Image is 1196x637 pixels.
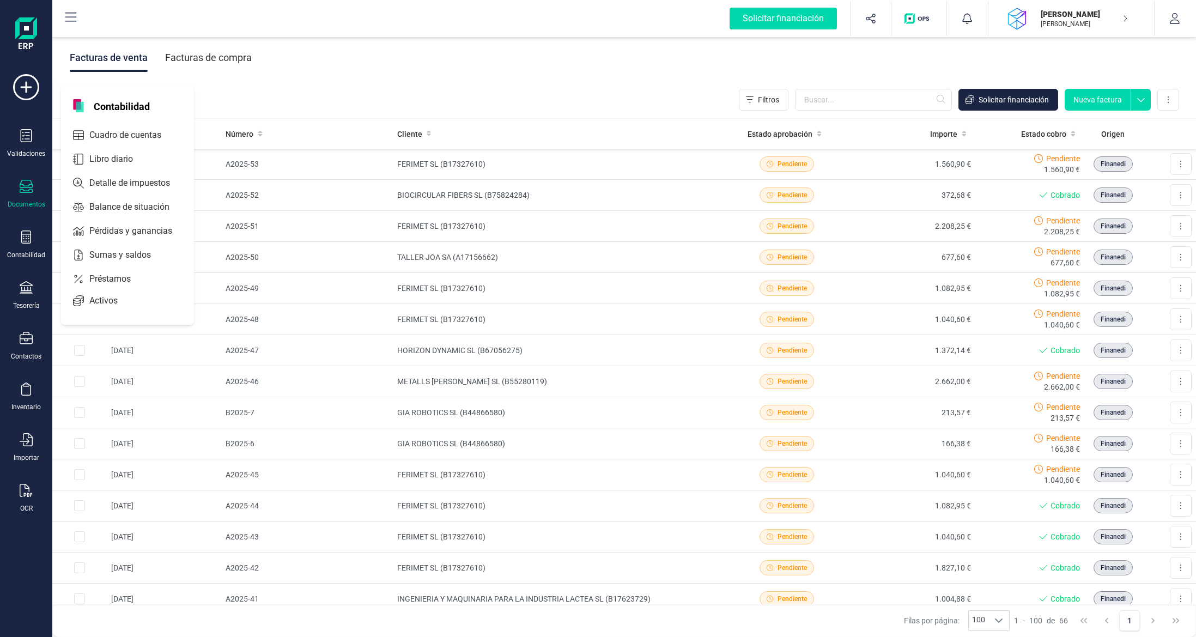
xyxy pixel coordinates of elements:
div: Inventario [11,403,41,411]
span: Pendiente [778,408,807,417]
span: Finanedi [1101,345,1126,355]
div: Row Selected e079cae1-428f-4a6c-b7ca-14273dc9b9f1 [74,407,85,418]
td: A2025-42 [221,553,393,584]
span: 66 [1059,615,1068,626]
td: 372,68 € [849,180,975,211]
span: 1.560,90 € [1044,164,1080,175]
span: Importe [930,129,957,139]
span: Origen [1101,129,1125,139]
span: Filtros [758,94,779,105]
td: TALLER JOA SA (A17156662) [393,242,724,273]
td: [DATE] [107,490,221,521]
td: 2.662,00 € [849,366,975,397]
span: Finanedi [1101,252,1126,262]
span: Cobrado [1051,500,1080,511]
span: Cobrado [1051,593,1080,604]
td: A2025-48 [221,304,393,335]
span: Finanedi [1101,501,1126,511]
div: Solicitar financiación [730,8,837,29]
span: Pendiente [1046,246,1080,257]
td: 1.372,14 € [849,335,975,366]
td: 1.040,60 € [849,304,975,335]
span: de [1047,615,1055,626]
span: Pendiente [778,159,807,169]
span: 2.208,25 € [1044,226,1080,237]
div: Row Selected af8fd592-81fc-4902-901e-9d5374c57315 [74,500,85,511]
span: Cobrado [1051,345,1080,356]
span: Contabilidad [87,99,156,112]
td: 1.560,90 € [849,149,975,180]
span: Finanedi [1101,470,1126,480]
span: Préstamos [85,272,150,286]
td: [DATE] [107,521,221,553]
td: 213,57 € [849,397,975,428]
td: 677,60 € [849,242,975,273]
span: Cobrado [1051,531,1080,542]
span: Pendiente [1046,277,1080,288]
span: Pendiente [778,501,807,511]
td: FERIMET SL (B17327610) [393,273,724,304]
span: Pendiente [778,439,807,448]
td: INGENIERIA Y MAQUINARIA PARA LA INDUSTRIA LACTEA SL (B17623729) [393,584,724,615]
span: Pendiente [1046,215,1080,226]
td: A2025-47 [221,335,393,366]
span: Pendiente [1046,153,1080,164]
td: A2025-46 [221,366,393,397]
div: Row Selected f41eb163-4a48-4eea-8db5-e45faa7ca75d [74,438,85,449]
td: 2.208,25 € [849,211,975,242]
button: Nueva factura [1065,89,1131,111]
td: 1.082,95 € [849,273,975,304]
td: [DATE] [107,397,221,428]
button: Page 1 [1119,610,1140,631]
div: Tesorería [13,301,40,310]
td: [DATE] [107,335,221,366]
span: Finanedi [1101,408,1126,417]
span: Finanedi [1101,283,1126,293]
button: First Page [1073,610,1094,631]
td: A2025-43 [221,521,393,553]
span: 213,57 € [1051,412,1080,423]
td: FERIMET SL (B17327610) [393,211,724,242]
span: Estado aprobación [748,129,812,139]
button: Previous Page [1096,610,1117,631]
p: [PERSON_NAME] [1041,9,1128,20]
div: Importar [14,453,39,462]
span: Pendiente [778,470,807,480]
td: A2025-41 [221,584,393,615]
span: Solicitar financiación [979,94,1049,105]
span: 1 [1014,615,1018,626]
td: [DATE] [107,584,221,615]
img: DA [1006,7,1030,31]
div: - [1014,615,1068,626]
td: [DATE] [107,428,221,459]
td: BIOCIRCULAR FIBERS SL (B75824284) [393,180,724,211]
button: Solicitar financiación [958,89,1058,111]
span: Cuadro de cuentas [85,129,181,142]
span: Pendiente [778,594,807,604]
span: Pendiente [1046,308,1080,319]
td: A2025-45 [221,459,393,490]
span: 1.082,95 € [1044,288,1080,299]
span: Pendiente [778,345,807,355]
div: Row Selected 66a70b31-d03c-4f15-a7e8-903ba0d6fa23 [74,531,85,542]
span: Libro diario [85,153,153,166]
span: Pendiente [778,563,807,573]
td: A2025-51 [221,211,393,242]
span: Finanedi [1101,439,1126,448]
span: 166,38 € [1051,444,1080,454]
span: Finanedi [1101,221,1126,231]
span: Pendiente [1046,464,1080,475]
span: 100 [1029,615,1042,626]
span: Pendiente [1046,433,1080,444]
td: 166,38 € [849,428,975,459]
td: B2025-7 [221,397,393,428]
span: Pendiente [778,283,807,293]
span: Pendiente [1046,371,1080,381]
button: Last Page [1165,610,1186,631]
span: Sumas y saldos [85,248,171,262]
p: [PERSON_NAME] [1041,20,1128,28]
span: Pendiente [778,377,807,386]
span: Finanedi [1101,190,1126,200]
td: A2025-50 [221,242,393,273]
span: 2.662,00 € [1044,381,1080,392]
